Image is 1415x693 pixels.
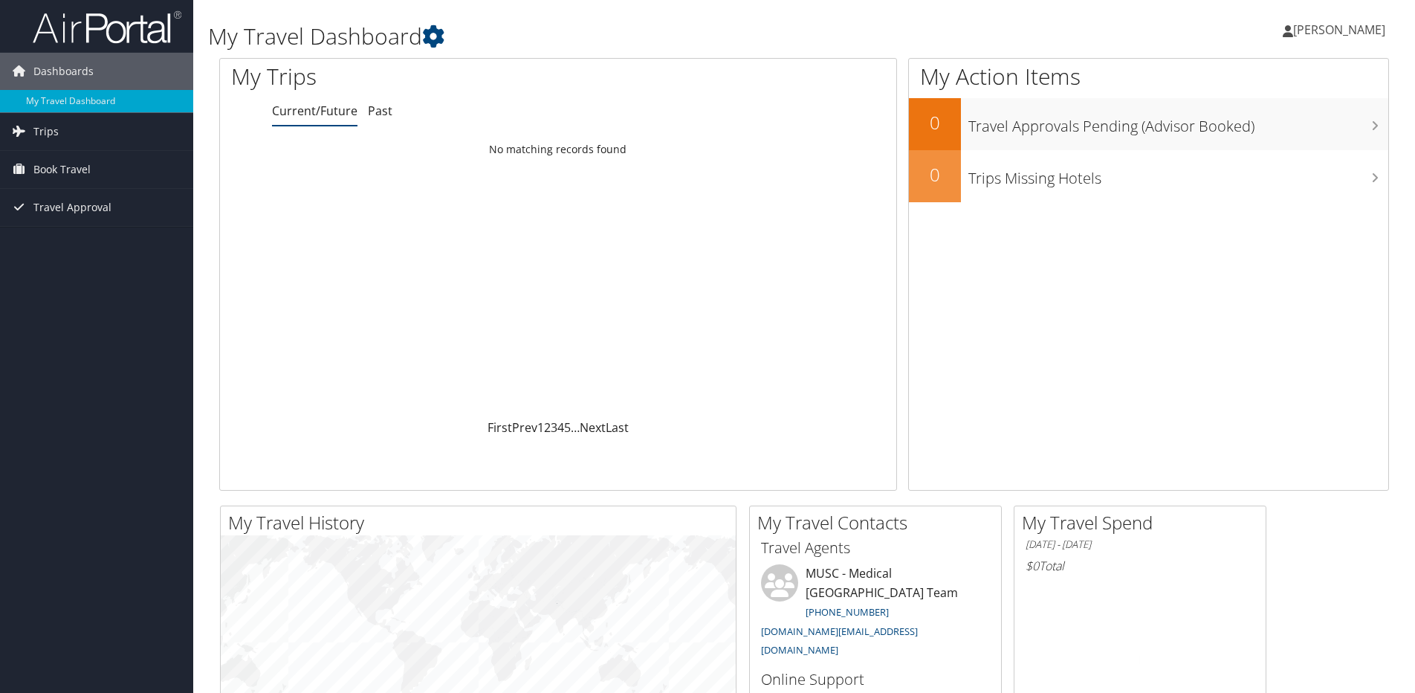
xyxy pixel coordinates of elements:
[488,419,512,436] a: First
[909,98,1388,150] a: 0Travel Approvals Pending (Advisor Booked)
[571,419,580,436] span: …
[33,113,59,150] span: Trips
[754,564,997,663] li: MUSC - Medical [GEOGRAPHIC_DATA] Team
[33,151,91,188] span: Book Travel
[208,21,1003,52] h1: My Travel Dashboard
[909,162,961,187] h2: 0
[231,61,603,92] h1: My Trips
[1293,22,1385,38] span: [PERSON_NAME]
[537,419,544,436] a: 1
[33,189,111,226] span: Travel Approval
[580,419,606,436] a: Next
[1026,558,1254,574] h6: Total
[33,10,181,45] img: airportal-logo.png
[606,419,629,436] a: Last
[1026,538,1254,552] h6: [DATE] - [DATE]
[968,109,1388,137] h3: Travel Approvals Pending (Advisor Booked)
[909,61,1388,92] h1: My Action Items
[564,419,571,436] a: 5
[272,103,357,119] a: Current/Future
[968,161,1388,189] h3: Trips Missing Hotels
[909,150,1388,202] a: 0Trips Missing Hotels
[761,669,990,690] h3: Online Support
[1022,510,1266,535] h2: My Travel Spend
[33,53,94,90] span: Dashboards
[228,510,736,535] h2: My Travel History
[544,419,551,436] a: 2
[220,136,896,163] td: No matching records found
[761,625,918,657] a: [DOMAIN_NAME][EMAIL_ADDRESS][DOMAIN_NAME]
[909,110,961,135] h2: 0
[1283,7,1400,52] a: [PERSON_NAME]
[761,538,990,558] h3: Travel Agents
[551,419,557,436] a: 3
[757,510,1001,535] h2: My Travel Contacts
[806,605,889,619] a: [PHONE_NUMBER]
[557,419,564,436] a: 4
[512,419,537,436] a: Prev
[368,103,392,119] a: Past
[1026,558,1039,574] span: $0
